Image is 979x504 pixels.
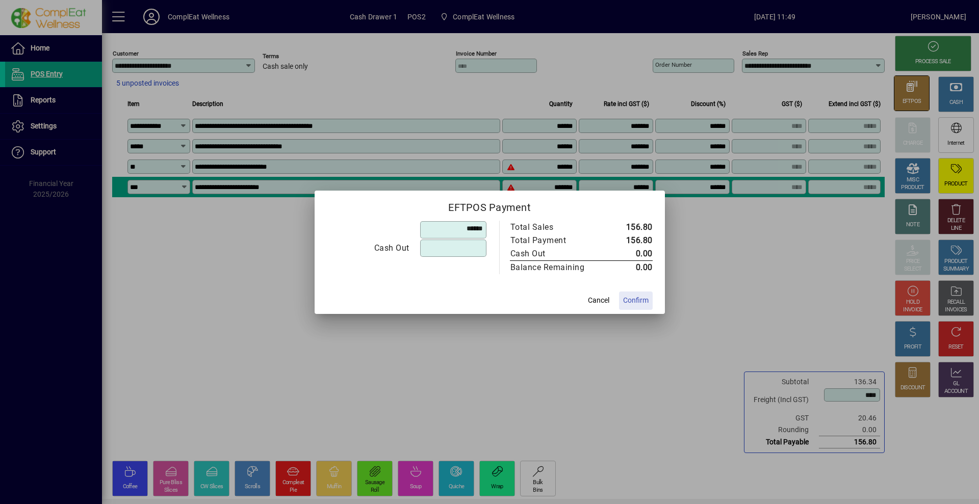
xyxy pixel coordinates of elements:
[510,261,596,274] div: Balance Remaining
[315,191,665,220] h2: EFTPOS Payment
[606,247,653,261] td: 0.00
[606,221,653,234] td: 156.80
[588,295,609,306] span: Cancel
[510,248,596,260] div: Cash Out
[327,242,409,254] div: Cash Out
[582,291,615,310] button: Cancel
[510,234,606,247] td: Total Payment
[623,295,649,306] span: Confirm
[606,260,653,274] td: 0.00
[619,291,653,310] button: Confirm
[606,234,653,247] td: 156.80
[510,221,606,234] td: Total Sales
